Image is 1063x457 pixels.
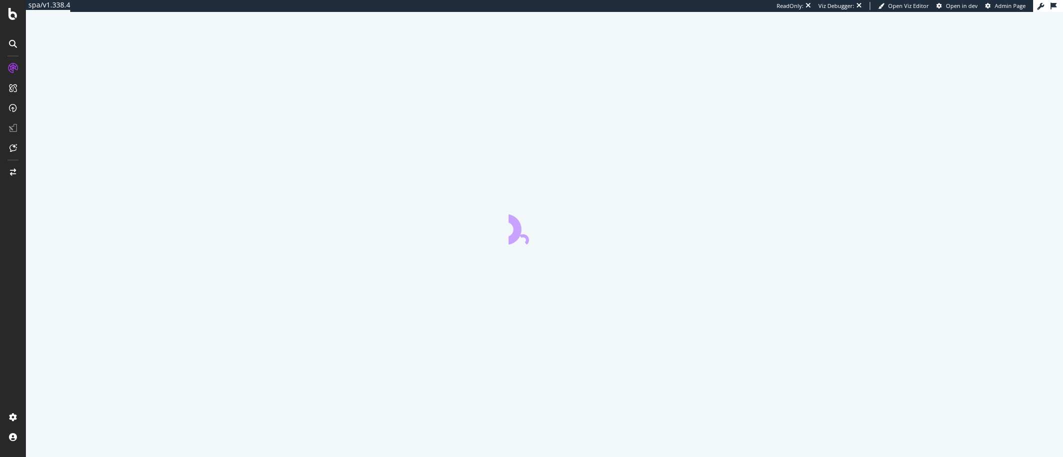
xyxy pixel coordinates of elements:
[878,2,929,10] a: Open Viz Editor
[995,2,1026,9] span: Admin Page
[936,2,978,10] a: Open in dev
[946,2,978,9] span: Open in dev
[888,2,929,9] span: Open Viz Editor
[985,2,1026,10] a: Admin Page
[818,2,854,10] div: Viz Debugger:
[777,2,803,10] div: ReadOnly:
[509,209,580,244] div: animation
